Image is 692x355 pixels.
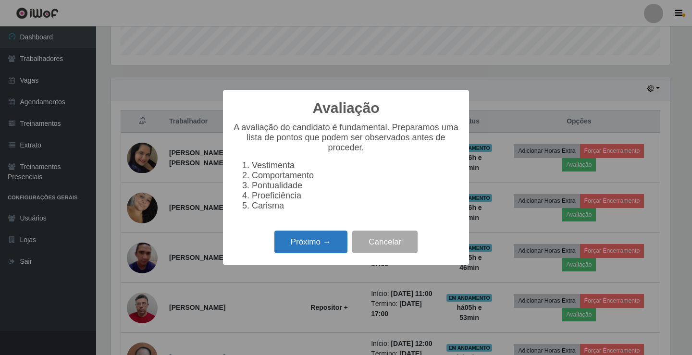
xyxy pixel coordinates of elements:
[233,122,459,153] p: A avaliação do candidato é fundamental. Preparamos uma lista de pontos que podem ser observados a...
[274,231,347,253] button: Próximo →
[252,191,459,201] li: Proeficiência
[252,181,459,191] li: Pontualidade
[352,231,418,253] button: Cancelar
[252,160,459,171] li: Vestimenta
[252,171,459,181] li: Comportamento
[313,99,380,117] h2: Avaliação
[252,201,459,211] li: Carisma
